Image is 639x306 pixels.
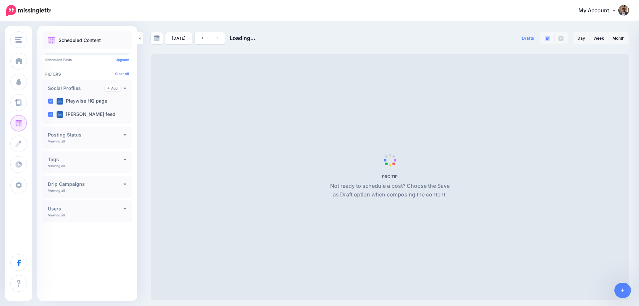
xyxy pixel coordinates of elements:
a: Month [608,33,628,44]
h4: Filters [45,72,129,77]
a: Drafts [518,32,538,44]
h4: Users [48,206,123,211]
img: linkedin-square.png [57,111,63,118]
p: Viewing all [48,188,65,192]
img: linkedin-square.png [57,98,63,105]
img: calendar-grey-darker.png [154,35,160,41]
span: Drafts [522,36,534,40]
a: My Account [572,3,629,19]
h4: Drip Campaigns [48,182,123,186]
p: Viewing all [48,164,65,168]
img: facebook-grey-square.png [558,36,563,41]
p: Scheduled Posts [45,58,129,61]
a: Clear All [115,72,129,76]
img: Missinglettr [6,5,51,16]
p: Viewing all [48,139,65,143]
label: [PERSON_NAME] feed [57,111,115,118]
p: Not ready to schedule a post? Choose the Save as Draft option when composing the content. [327,182,452,199]
p: Scheduled Content [59,38,101,43]
span: Loading... [230,35,255,41]
a: Day [573,33,589,44]
h4: Social Profiles [48,86,105,91]
h4: Tags [48,157,123,162]
img: calendar.png [48,37,55,44]
p: Viewing all [48,213,65,217]
a: Add [105,85,120,91]
a: Week [589,33,608,44]
h4: Posting Status [48,133,123,137]
img: menu.png [15,37,22,43]
a: Upgrade [115,58,129,62]
img: paragraph-boxed.png [545,36,550,41]
h5: PRO TIP [327,174,452,179]
a: [DATE] [165,32,192,44]
label: Playwise HQ page [57,98,107,105]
